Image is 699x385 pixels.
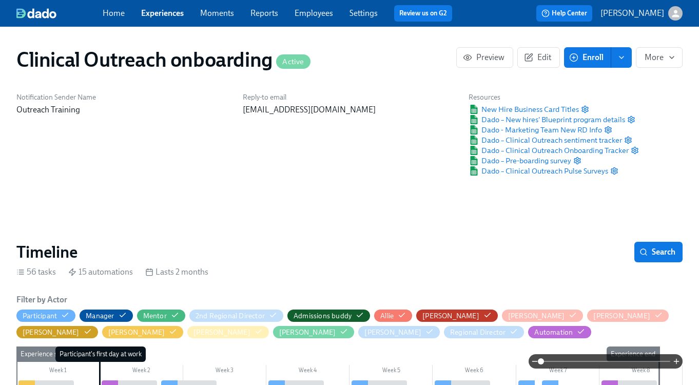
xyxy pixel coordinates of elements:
[645,52,674,63] span: More
[80,310,132,322] button: Manager
[517,47,560,68] button: Edit
[593,311,650,321] div: Hide Annie Tornabene
[102,326,184,338] button: [PERSON_NAME]
[607,346,659,362] div: Experience end
[469,125,601,135] span: Dado - Marketing Team New RD Info
[86,311,114,321] div: Hide Manager
[469,166,608,176] a: Google SheetDado – Clinical Outreach Pulse Surveys
[16,365,100,378] div: Week 1
[469,156,479,165] img: Google Sheet
[469,104,578,114] a: Google SheetNew Hire Business Card Titles
[16,47,310,72] h1: Clinical Outreach onboarding
[469,135,622,145] a: Google SheetDado – Clinical Outreach sentiment tracker
[469,135,622,145] span: Dado – Clinical Outreach sentiment tracker
[16,310,75,322] button: Participant
[599,365,683,378] div: Week 8
[55,346,146,362] div: Participant's first day at work
[349,365,433,378] div: Week 5
[526,52,551,63] span: Edit
[374,310,412,322] button: Allie
[358,326,440,338] button: [PERSON_NAME]
[600,8,664,19] p: [PERSON_NAME]
[600,6,683,21] button: [PERSON_NAME]
[16,8,103,18] a: dado
[141,8,184,18] a: Experiences
[634,242,683,262] button: Search
[469,114,625,125] span: Dado – New hires' Blueprint program details
[103,8,125,18] a: Home
[444,326,524,338] button: Regional Director
[187,326,269,338] button: [PERSON_NAME]
[183,365,266,378] div: Week 3
[16,266,56,278] div: 56 tasks
[469,115,479,124] img: Google Sheet
[571,52,604,63] span: Enroll
[276,58,310,66] span: Active
[536,5,592,22] button: Help Center
[189,310,283,322] button: 2nd Regional Director
[469,92,638,102] h6: Resources
[516,365,599,378] div: Week 7
[469,156,571,166] span: Dado – Pre-boarding survey
[16,346,71,362] div: Experience start
[469,146,479,155] img: Google Sheet
[469,136,479,145] img: Google Sheet
[416,310,498,322] button: [PERSON_NAME]
[380,311,394,321] div: Hide Allie
[295,8,333,18] a: Employees
[193,328,250,337] div: Hide Priscilla
[200,8,234,18] a: Moments
[68,266,133,278] div: 15 automations
[266,365,349,378] div: Week 4
[469,125,601,135] a: Google SheetDado - Marketing Team New RD Info
[16,92,230,102] h6: Notification Sender Name
[469,156,571,166] a: Google SheetDado – Pre-boarding survey
[502,310,584,322] button: [PERSON_NAME]
[422,311,479,321] div: Hide Amanda
[23,328,80,337] div: Hide Erica
[16,8,56,18] img: dado
[399,8,447,18] a: Review us on G2
[469,114,625,125] a: Google SheetDado – New hires' Blueprint program details
[243,104,457,115] p: [EMAIL_ADDRESS][DOMAIN_NAME]
[564,47,611,68] button: Enroll
[279,328,336,337] div: Hide Rachel
[469,105,479,114] img: Google Sheet
[465,52,504,63] span: Preview
[541,8,587,18] span: Help Center
[23,311,57,321] div: Hide Participant
[469,166,479,176] img: Google Sheet
[469,145,628,156] a: Google SheetDado – Clinical Outreach Onboarding Tracker
[364,328,421,337] div: Hide Ravi
[587,310,669,322] button: [PERSON_NAME]
[450,328,506,337] div: Hide Regional Director
[469,145,628,156] span: Dado – Clinical Outreach Onboarding Tracker
[137,310,185,322] button: Mentor
[250,8,278,18] a: Reports
[16,294,67,305] h6: Filter by Actor
[642,247,675,257] span: Search
[611,47,632,68] button: enroll
[273,326,355,338] button: [PERSON_NAME]
[469,104,578,114] span: New Hire Business Card Titles
[287,310,370,322] button: Admissions buddy
[294,311,352,321] div: Hide Admissions buddy
[528,326,591,338] button: Automation
[349,8,378,18] a: Settings
[394,5,452,22] button: Review us on G2
[469,166,608,176] span: Dado – Clinical Outreach Pulse Surveys
[16,326,98,338] button: [PERSON_NAME]
[469,125,479,134] img: Google Sheet
[100,365,183,378] div: Week 2
[145,266,208,278] div: Lasts 2 months
[534,328,573,337] div: Hide Automation
[16,242,77,262] h2: Timeline
[16,104,230,115] p: Outreach Training
[636,47,683,68] button: More
[196,311,265,321] div: Hide 2nd Regional Director
[243,92,457,102] h6: Reply-to email
[143,311,167,321] div: Hide Mentor
[508,311,565,321] div: Hide Annie
[108,328,165,337] div: Hide Geanne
